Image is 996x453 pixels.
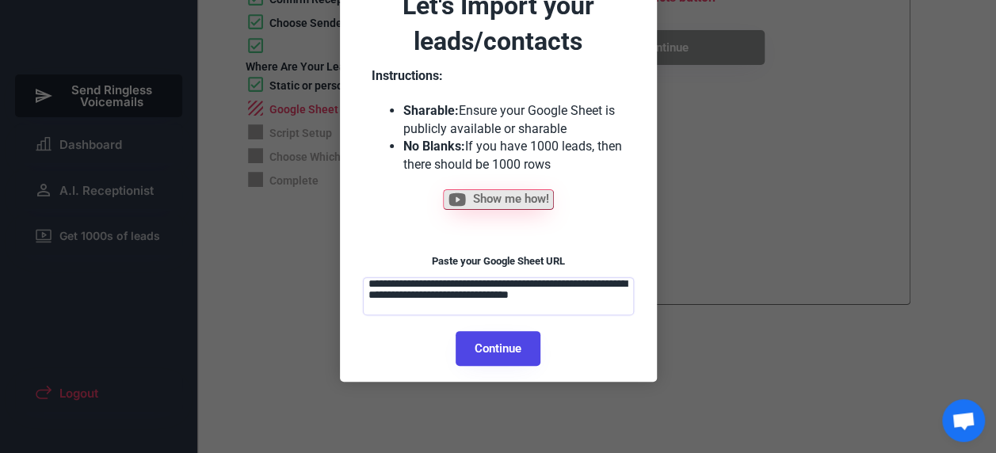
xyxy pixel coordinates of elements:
[443,189,554,210] button: Show me how!
[403,138,625,173] li: If you have 1000 leads, then there should be 1000 rows
[456,331,540,366] button: Continue
[432,255,565,267] font: Paste your Google Sheet URL
[403,102,625,138] li: Ensure your Google Sheet is publicly available or sharable
[372,68,443,83] strong: Instructions:
[403,139,465,154] strong: No Blanks:
[403,103,459,118] strong: Sharable:
[473,193,549,205] span: Show me how!
[942,399,985,442] a: Open chat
